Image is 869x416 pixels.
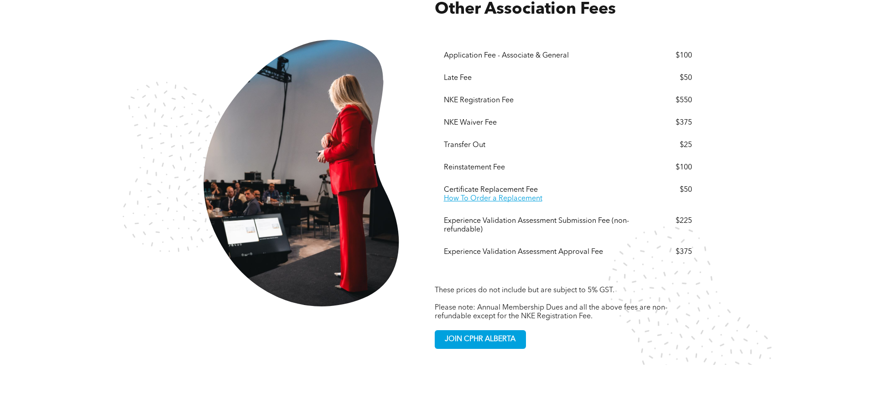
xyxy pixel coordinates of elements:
div: Experience Validation Assessment Approval Fee [444,248,640,257]
span: Other Association Fees [435,1,616,18]
div: $375 [642,248,692,257]
div: $100 [642,52,692,60]
div: NKE Registration Fee [444,96,640,105]
div: $225 [642,217,692,226]
div: Reinstatement Fee [444,163,640,172]
div: Transfer Out [444,141,640,150]
div: Experience Validation Assessment Submission Fee (non-refundable) [444,217,640,234]
div: $50 [642,74,692,83]
div: Certificate Replacement Fee [444,186,640,195]
div: Menu [435,20,701,282]
span: Please note: Annual Membership Dues and all the above fees are non-refundable except for the NKE ... [435,304,667,320]
span: These prices do not include but are subject to 5% GST. [435,287,614,294]
span: JOIN CPHR ALBERTA [442,331,519,348]
div: Late Fee [444,74,640,83]
a: How To Order a Replacement [444,195,542,202]
div: $375 [642,119,692,127]
div: NKE Waiver Fee [444,119,640,127]
a: JOIN CPHR ALBERTA [435,330,526,349]
div: $25 [642,141,692,150]
div: $100 [642,163,692,172]
div: $550 [642,96,692,105]
div: $50 [642,186,692,195]
div: Application Fee - Associate & General [444,52,640,60]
